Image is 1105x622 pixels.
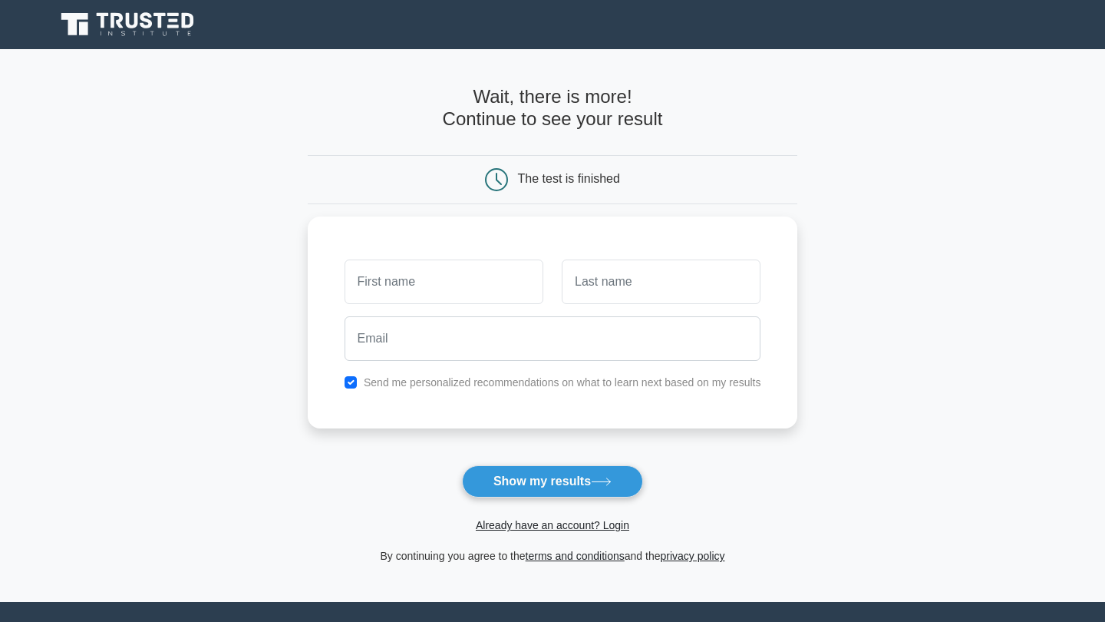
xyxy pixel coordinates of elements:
a: terms and conditions [526,550,625,562]
button: Show my results [462,465,643,498]
input: Last name [562,260,760,304]
div: The test is finished [518,172,620,185]
label: Send me personalized recommendations on what to learn next based on my results [364,376,761,389]
input: Email [345,316,761,361]
div: By continuing you agree to the and the [299,547,807,565]
input: First name [345,260,543,304]
a: Already have an account? Login [476,519,629,531]
h4: Wait, there is more! Continue to see your result [308,86,798,131]
a: privacy policy [661,550,725,562]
